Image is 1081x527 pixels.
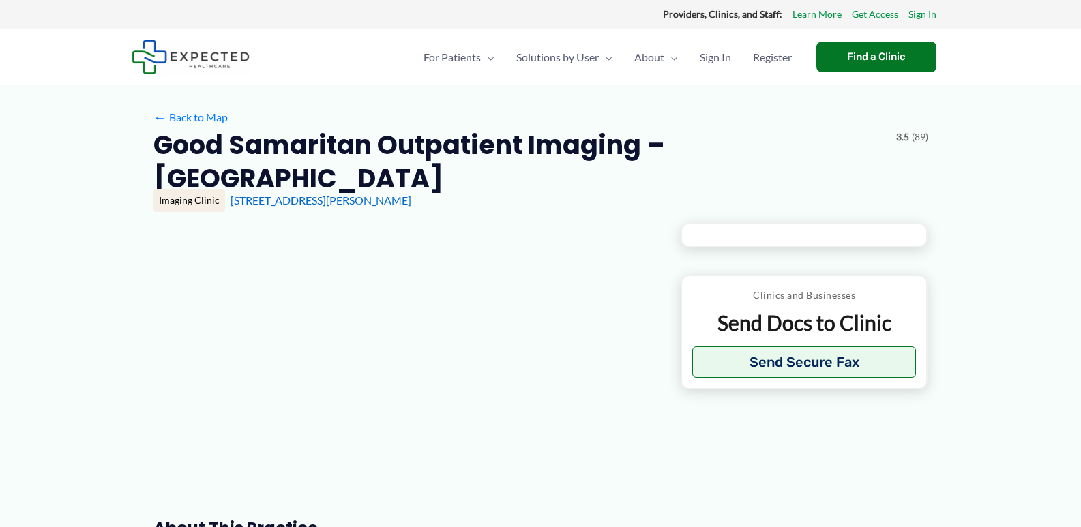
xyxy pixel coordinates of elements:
span: (89) [912,128,928,146]
a: ←Back to Map [153,107,228,127]
a: Solutions by UserMenu Toggle [505,33,623,81]
a: For PatientsMenu Toggle [413,33,505,81]
a: Learn More [793,5,842,23]
span: Menu Toggle [599,33,612,81]
a: Sign In [689,33,742,81]
span: ← [153,110,166,123]
span: Sign In [700,33,731,81]
span: About [634,33,664,81]
a: Get Access [852,5,898,23]
span: Menu Toggle [664,33,678,81]
span: Menu Toggle [481,33,494,81]
p: Send Docs to Clinic [692,310,917,336]
a: Find a Clinic [816,42,936,72]
div: Imaging Clinic [153,189,225,212]
nav: Primary Site Navigation [413,33,803,81]
span: 3.5 [896,128,909,146]
img: Expected Healthcare Logo - side, dark font, small [132,40,250,74]
span: Solutions by User [516,33,599,81]
a: Register [742,33,803,81]
h2: Good Samaritan Outpatient Imaging – [GEOGRAPHIC_DATA] [153,128,885,196]
span: For Patients [424,33,481,81]
a: [STREET_ADDRESS][PERSON_NAME] [231,194,411,207]
a: Sign In [908,5,936,23]
span: Register [753,33,792,81]
p: Clinics and Businesses [692,286,917,304]
a: AboutMenu Toggle [623,33,689,81]
button: Send Secure Fax [692,346,917,378]
strong: Providers, Clinics, and Staff: [663,8,782,20]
